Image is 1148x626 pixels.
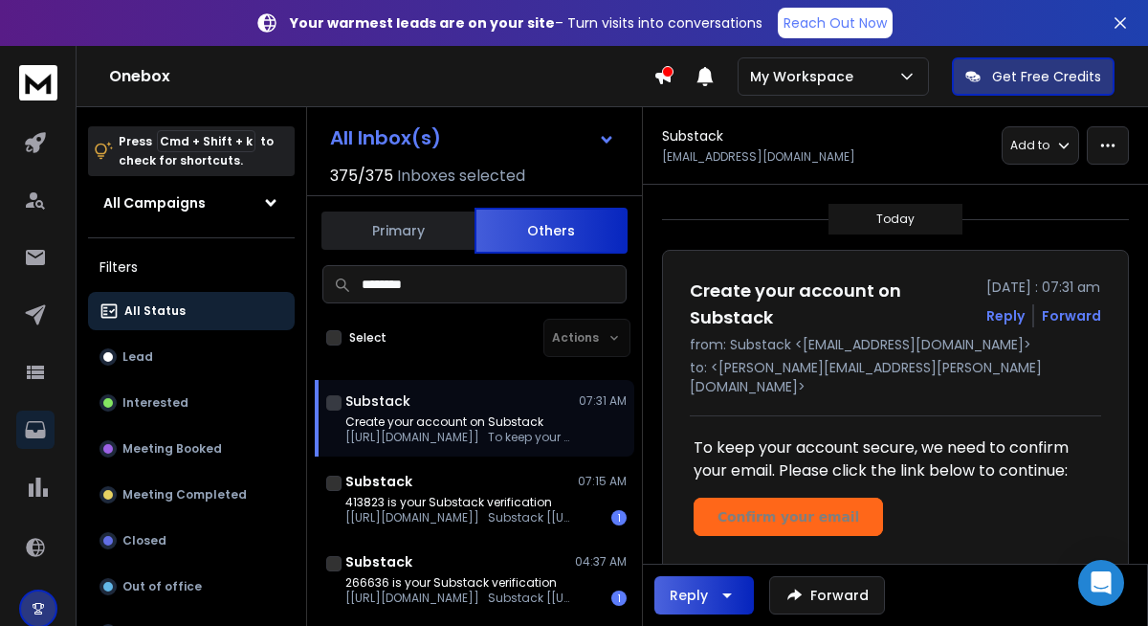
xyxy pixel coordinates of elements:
[290,13,555,33] strong: Your warmest leads are on your site
[119,132,274,170] p: Press to check for shortcuts.
[88,522,295,560] button: Closed
[1078,560,1124,606] div: Open Intercom Messenger
[992,67,1101,86] p: Get Free Credits
[778,8,893,38] a: Reach Out Now
[345,472,412,491] h1: Substack
[88,184,295,222] button: All Campaigns
[122,441,222,457] p: Meeting Booked
[315,119,630,157] button: All Inbox(s)
[345,575,575,591] p: 266636 is your Substack verification
[88,430,295,468] button: Meeting Booked
[690,335,1101,354] p: from: Substack <[EMAIL_ADDRESS][DOMAIN_NAME]>
[952,57,1115,96] button: Get Free Credits
[654,576,754,615] button: Reply
[670,586,708,605] div: Reply
[579,393,627,409] p: 07:31 AM
[124,303,186,319] p: All Status
[330,165,393,188] span: 375 / 375
[88,292,295,330] button: All Status
[345,591,575,606] p: [[URL][DOMAIN_NAME]] Substack [[URL][DOMAIN_NAME]!,w_80,h_80,c_fill,f_auto,q_auto:good,fl_progres...
[769,576,885,615] button: Forward
[986,306,1025,325] button: Reply
[694,436,1082,482] div: To keep your account secure, we need to confirm your email. Please click the link below to continue:
[575,554,627,570] p: 04:37 AM
[330,128,441,147] h1: All Inbox(s)
[694,498,883,536] a: Confirm your email
[290,13,762,33] p: – Turn visits into conversations
[345,552,412,571] h1: Substack
[19,65,57,101] img: logo
[662,149,855,165] p: [EMAIL_ADDRESS][DOMAIN_NAME]
[122,349,153,365] p: Lead
[611,510,627,525] div: 1
[88,568,295,606] button: Out of office
[784,13,887,33] p: Reach Out Now
[986,278,1101,297] p: [DATE] : 07:31 am
[349,330,386,346] label: Select
[345,391,410,411] h1: Substack
[611,591,627,606] div: 1
[876,212,915,227] p: Today
[157,130,255,152] span: Cmd + Shift + k
[88,338,295,376] button: Lead
[122,395,188,411] p: Interested
[88,254,295,280] h3: Filters
[122,487,247,503] p: Meeting Completed
[1042,306,1101,325] div: Forward
[122,579,202,594] p: Out of office
[345,430,575,445] p: [[URL][DOMAIN_NAME]] To keep your account secure,
[578,474,627,489] p: 07:15 AM
[690,358,1101,396] p: to: <[PERSON_NAME][EMAIL_ADDRESS][PERSON_NAME][DOMAIN_NAME]>
[88,384,295,422] button: Interested
[321,210,475,252] button: Primary
[109,65,653,88] h1: Onebox
[475,208,628,254] button: Others
[345,510,575,525] p: [[URL][DOMAIN_NAME]] Substack [[URL][DOMAIN_NAME]!,w_80,h_80,c_fill,f_auto,q_auto:good,fl_progres...
[662,126,723,145] h1: Substack
[397,165,525,188] h3: Inboxes selected
[103,193,206,212] h1: All Campaigns
[88,476,295,514] button: Meeting Completed
[690,278,975,331] h1: Create your account on Substack
[750,67,861,86] p: My Workspace
[122,533,166,548] p: Closed
[345,414,575,430] p: Create your account on Substack
[1010,138,1049,153] p: Add to
[345,495,575,510] p: 413823 is your Substack verification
